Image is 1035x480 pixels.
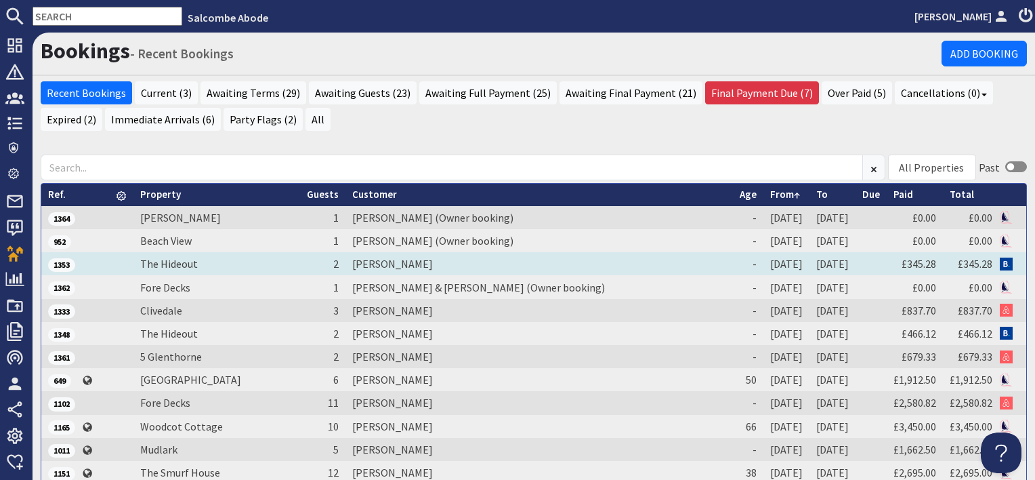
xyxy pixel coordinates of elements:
[763,299,809,322] td: [DATE]
[950,420,992,433] a: £3,450.00
[816,188,828,201] a: To
[1000,281,1013,294] img: Referer: Salcombe Abode
[893,188,913,201] a: Paid
[914,8,1011,24] a: [PERSON_NAME]
[333,211,339,224] span: 1
[733,299,763,322] td: -
[130,45,234,62] small: - Recent Bookings
[893,466,936,479] a: £2,695.00
[763,415,809,438] td: [DATE]
[981,433,1021,473] iframe: Toggle Customer Support
[48,211,75,224] a: 1364
[899,159,964,176] div: All Properties
[307,188,339,201] a: Guests
[345,299,733,322] td: [PERSON_NAME]
[345,322,733,345] td: [PERSON_NAME]
[105,108,221,131] a: Immediate Arrivals (6)
[333,443,339,456] span: 5
[770,188,800,201] a: From
[48,280,75,294] a: 1362
[140,188,181,201] a: Property
[140,443,177,456] a: Mudlark
[200,81,306,104] a: Awaiting Terms (29)
[705,81,819,104] a: Final Payment Due (7)
[888,155,976,180] div: Combobox
[48,420,75,433] a: 1165
[333,234,339,247] span: 1
[822,81,892,104] a: Over Paid (5)
[950,466,992,479] a: £2,695.00
[352,188,397,201] a: Customer
[48,235,71,249] span: 952
[763,368,809,391] td: [DATE]
[809,368,856,391] td: [DATE]
[809,415,856,438] td: [DATE]
[902,257,936,271] a: £345.28
[48,351,75,365] span: 1361
[41,81,132,104] a: Recent Bookings
[902,304,936,317] a: £837.70
[1000,235,1013,247] img: Referer: Salcombe Abode
[763,322,809,345] td: [DATE]
[763,391,809,414] td: [DATE]
[328,396,339,409] span: 11
[895,81,993,104] a: Cancellations (0)
[733,206,763,229] td: -
[1000,397,1013,409] img: Referer: Airbnb
[1000,351,1013,363] img: Referer: Airbnb
[809,275,856,298] td: [DATE]
[902,350,936,363] a: £679.33
[305,108,331,131] a: All
[1000,211,1013,224] img: Referer: Salcombe Abode
[902,327,936,340] a: £466.12
[48,374,71,388] span: 649
[224,108,303,131] a: Party Flags (2)
[328,466,339,479] span: 12
[763,229,809,252] td: [DATE]
[333,350,339,363] span: 2
[140,234,192,247] a: Beach View
[809,391,856,414] td: [DATE]
[48,443,75,456] a: 1011
[328,420,339,433] span: 10
[140,257,198,271] a: The Hideout
[48,397,75,411] span: 1102
[140,350,202,363] a: 5 Glenthorne
[809,252,856,275] td: [DATE]
[48,258,75,272] span: 1353
[345,368,733,391] td: [PERSON_NAME]
[48,212,75,226] span: 1364
[958,257,992,271] a: £345.28
[893,373,936,386] a: £1,912.50
[135,81,198,104] a: Current (3)
[979,159,1000,176] div: Past
[48,396,75,409] a: 1102
[333,281,339,294] span: 1
[809,229,856,252] td: [DATE]
[763,252,809,275] td: [DATE]
[41,155,863,180] input: Search...
[140,281,190,294] a: Fore Decks
[856,184,887,206] th: Due
[33,7,182,26] input: SEARCH
[969,281,992,294] a: £0.00
[48,350,75,363] a: 1361
[48,373,71,386] a: 649
[733,391,763,414] td: -
[48,234,71,247] a: 952
[1000,374,1013,386] img: Referer: Salcombe Abode
[48,420,75,434] span: 1165
[48,304,75,317] a: 1333
[912,211,936,224] a: £0.00
[1000,420,1013,433] img: Referer: Salcombe Abode
[733,415,763,438] td: 66
[733,252,763,275] td: -
[419,81,557,104] a: Awaiting Full Payment (25)
[733,438,763,461] td: -
[763,275,809,298] td: [DATE]
[345,415,733,438] td: [PERSON_NAME]
[969,234,992,247] a: £0.00
[188,11,268,24] a: Salcombe Abode
[48,444,75,458] span: 1011
[950,396,992,409] a: £2,580.82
